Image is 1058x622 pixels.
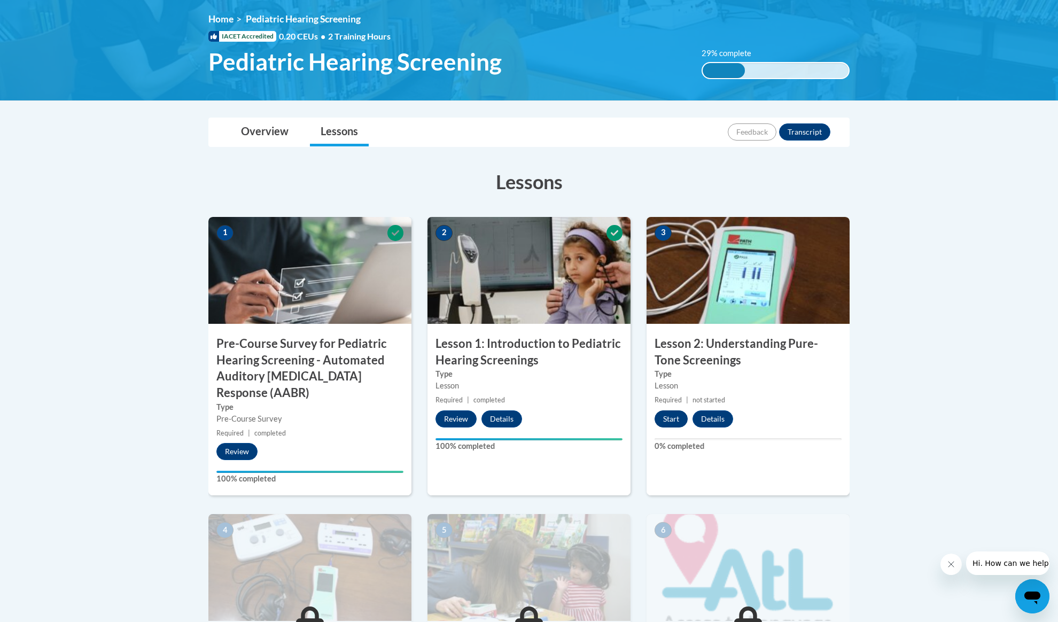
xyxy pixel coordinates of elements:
[427,217,631,324] img: Course Image
[693,410,733,427] button: Details
[435,368,623,380] label: Type
[481,410,522,427] button: Details
[647,217,850,324] img: Course Image
[435,225,453,241] span: 2
[216,522,234,538] span: 4
[703,63,745,78] div: 29% complete
[321,31,325,41] span: •
[473,396,505,404] span: completed
[435,440,623,452] label: 100% completed
[254,429,286,437] span: completed
[216,473,403,485] label: 100% completed
[655,522,672,538] span: 6
[655,440,842,452] label: 0% completed
[216,401,403,413] label: Type
[655,368,842,380] label: Type
[328,31,391,41] span: 2 Training Hours
[208,13,234,25] a: Home
[435,380,623,392] div: Lesson
[435,438,623,440] div: Your progress
[702,48,763,59] label: 29% complete
[435,410,477,427] button: Review
[208,48,502,76] span: Pediatric Hearing Screening
[693,396,725,404] span: not started
[1015,579,1049,613] iframe: Button to launch messaging window
[427,514,631,621] img: Course Image
[279,30,328,42] span: 0.20 CEUs
[208,168,850,195] h3: Lessons
[728,123,776,141] button: Feedback
[655,410,688,427] button: Start
[230,118,299,146] a: Overview
[427,336,631,369] h3: Lesson 1: Introduction to Pediatric Hearing Screenings
[467,396,469,404] span: |
[216,429,244,437] span: Required
[208,336,411,401] h3: Pre-Course Survey for Pediatric Hearing Screening - Automated Auditory [MEDICAL_DATA] Response (A...
[246,13,361,25] span: Pediatric Hearing Screening
[310,118,369,146] a: Lessons
[216,471,403,473] div: Your progress
[435,522,453,538] span: 5
[216,413,403,425] div: Pre-Course Survey
[655,396,682,404] span: Required
[647,514,850,621] img: Course Image
[248,429,250,437] span: |
[647,336,850,369] h3: Lesson 2: Understanding Pure-Tone Screenings
[655,225,672,241] span: 3
[779,123,830,141] button: Transcript
[435,396,463,404] span: Required
[6,7,87,16] span: Hi. How can we help?
[216,443,258,460] button: Review
[940,554,962,575] iframe: Close message
[686,396,688,404] span: |
[216,225,234,241] span: 1
[208,514,411,621] img: Course Image
[208,217,411,324] img: Course Image
[966,551,1049,575] iframe: Message from company
[655,380,842,392] div: Lesson
[208,31,276,42] span: IACET Accredited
